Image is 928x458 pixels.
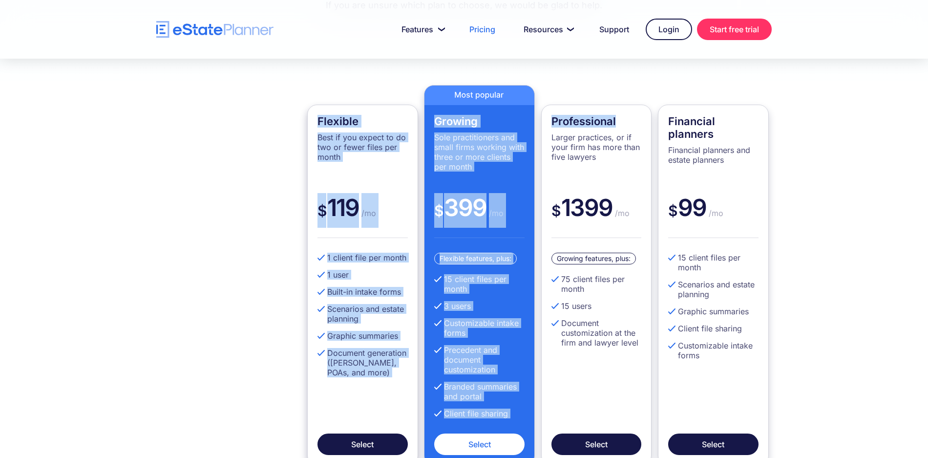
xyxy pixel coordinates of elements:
p: Best if you expect to do two or fewer files per month [317,132,408,162]
p: Financial planners and estate planners [668,145,759,165]
li: Document customization at the firm and lawyer level [551,318,642,348]
li: 75 client files per month [551,274,642,294]
li: Customizable intake forms [668,341,759,360]
div: 399 [434,193,525,238]
a: Select [668,434,759,455]
li: 3 users [434,301,525,311]
li: Customizable intake forms [434,318,525,338]
li: Graphic summaries [317,331,408,341]
li: 15 client files per month [434,274,525,294]
li: 1 user [317,270,408,280]
li: Scenarios and estate planning [668,280,759,299]
div: 99 [668,193,759,238]
span: /mo [486,208,504,218]
a: Resources [512,20,583,39]
span: /mo [612,208,630,218]
p: Larger practices, or if your firm has more than five lawyers [551,132,642,162]
a: Features [390,20,453,39]
li: Branded summaries and portal [434,382,525,401]
a: Select [317,434,408,455]
h4: Financial planners [668,115,759,140]
h4: Growing [434,115,525,128]
li: Built-in intake forms [317,287,408,297]
a: Select [551,434,642,455]
div: 119 [317,193,408,238]
span: $ [317,202,327,219]
a: Login [646,19,692,40]
h4: Flexible [317,115,408,128]
li: Client file sharing [434,409,525,418]
a: home [156,21,274,38]
li: Client file sharing [668,324,759,333]
span: $ [551,202,561,219]
a: Support [588,20,641,39]
li: 15 client files per month [668,253,759,272]
h4: Professional [551,115,642,128]
li: Precedent and document customization [434,345,525,374]
li: 15 users [551,301,642,311]
li: 1 client file per month [317,253,408,262]
li: Document generation ([PERSON_NAME], POAs, and more) [317,348,408,377]
a: Start free trial [697,19,772,40]
p: Sole practitioners and small firms working with three or more clients per month [434,132,525,172]
a: Select [434,434,525,455]
div: 1399 [551,193,642,238]
li: Graphic summaries [668,306,759,316]
li: Scenarios and estate planning [317,304,408,324]
div: Flexible features, plus: [434,253,517,264]
span: $ [434,202,444,219]
div: Growing features, plus: [551,253,636,264]
span: $ [668,202,678,219]
a: Pricing [458,20,507,39]
span: /mo [359,208,376,218]
span: /mo [706,208,723,218]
